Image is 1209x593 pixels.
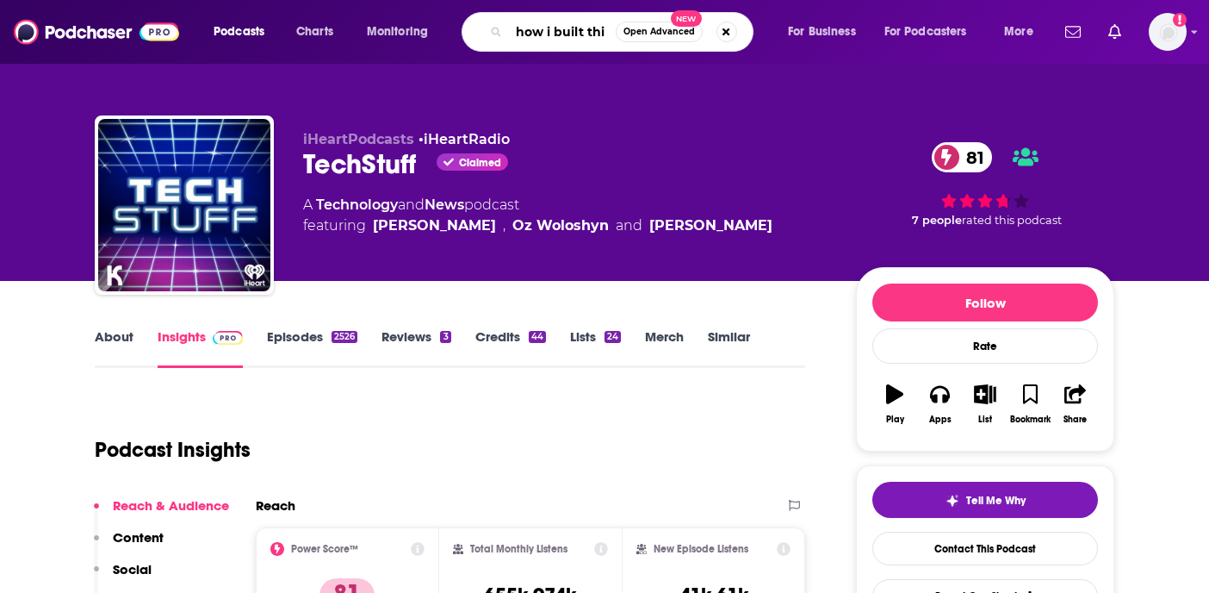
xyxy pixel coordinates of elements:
[95,328,133,368] a: About
[886,415,904,425] div: Play
[872,328,1098,364] div: Rate
[296,20,333,44] span: Charts
[654,543,748,555] h2: New Episode Listens
[355,18,450,46] button: open menu
[1004,20,1033,44] span: More
[503,215,505,236] span: ,
[94,529,164,561] button: Content
[509,18,616,46] input: Search podcasts, credits, & more...
[512,215,609,236] a: Oz Woloshyn
[978,415,992,425] div: List
[94,561,152,593] button: Social
[98,119,270,291] img: TechStuff
[201,18,287,46] button: open menu
[856,131,1114,238] div: 81 7 peoplerated this podcast
[570,328,621,368] a: Lists24
[776,18,877,46] button: open menu
[291,543,358,555] h2: Power Score™
[113,561,152,577] p: Social
[285,18,344,46] a: Charts
[113,529,164,546] p: Content
[616,215,642,236] span: and
[1053,373,1098,435] button: Share
[440,331,450,343] div: 3
[1149,13,1187,51] button: Show profile menu
[645,328,684,368] a: Merch
[214,20,264,44] span: Podcasts
[267,328,357,368] a: Episodes2526
[884,20,967,44] span: For Podcasters
[623,28,695,36] span: Open Advanced
[398,197,425,213] span: and
[1101,17,1128,47] a: Show notifications dropdown
[872,284,1098,321] button: Follow
[1173,13,1187,27] svg: Add a profile image
[303,131,414,147] span: iHeartPodcasts
[649,215,772,236] a: Karah Preiss
[963,373,1008,435] button: List
[418,131,510,147] span: •
[113,497,229,514] p: Reach & Audience
[303,195,772,236] div: A podcast
[962,214,1062,227] span: rated this podcast
[381,328,450,368] a: Reviews3
[788,20,856,44] span: For Business
[529,331,546,343] div: 44
[708,328,750,368] a: Similar
[1063,415,1087,425] div: Share
[424,131,510,147] a: iHeartRadio
[1008,373,1052,435] button: Bookmark
[872,373,917,435] button: Play
[316,197,398,213] a: Technology
[303,215,772,236] span: featuring
[475,328,546,368] a: Credits44
[917,373,962,435] button: Apps
[671,10,702,27] span: New
[425,197,464,213] a: News
[373,215,496,236] a: Jonathan Strickland
[929,415,952,425] div: Apps
[1149,13,1187,51] img: User Profile
[873,18,992,46] button: open menu
[992,18,1055,46] button: open menu
[94,497,229,529] button: Reach & Audience
[949,142,993,172] span: 81
[604,331,621,343] div: 24
[158,328,243,368] a: InsightsPodchaser Pro
[872,482,1098,518] button: tell me why sparkleTell Me Why
[932,142,993,172] a: 81
[912,214,962,227] span: 7 people
[478,12,770,52] div: Search podcasts, credits, & more...
[470,543,567,555] h2: Total Monthly Listens
[945,494,959,508] img: tell me why sparkle
[1149,13,1187,51] span: Logged in as SolComms
[213,331,243,345] img: Podchaser Pro
[95,437,251,463] h1: Podcast Insights
[459,159,501,167] span: Claimed
[14,16,179,48] img: Podchaser - Follow, Share and Rate Podcasts
[1058,17,1088,47] a: Show notifications dropdown
[367,20,428,44] span: Monitoring
[1010,415,1051,425] div: Bookmark
[966,494,1026,508] span: Tell Me Why
[616,22,703,42] button: Open AdvancedNew
[872,532,1098,565] a: Contact This Podcast
[256,497,295,514] h2: Reach
[332,331,357,343] div: 2526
